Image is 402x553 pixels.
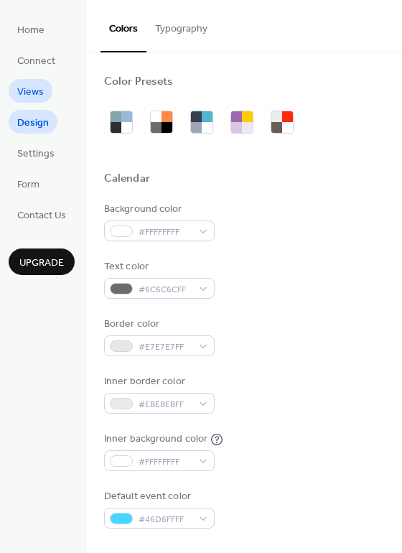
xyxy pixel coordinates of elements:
div: Calendar [104,172,150,187]
span: Form [17,177,39,192]
a: Design [9,110,57,134]
a: Settings [9,141,63,164]
div: Border color [104,317,212,332]
span: #EBEBEBFF [139,397,192,412]
span: #6C6C6CFF [139,282,192,297]
a: Form [9,172,48,195]
span: Views [17,85,44,100]
span: #46D6FFFF [139,512,192,527]
span: Settings [17,147,55,162]
span: #FFFFFFFF [139,455,192,470]
div: Inner background color [104,432,207,447]
div: Text color [104,259,212,274]
div: Color Presets [104,75,173,90]
span: Home [17,23,45,38]
span: Design [17,116,49,131]
span: Upgrade [19,256,64,271]
a: Home [9,17,53,41]
div: Default event color [104,489,212,504]
a: Connect [9,48,64,72]
span: Connect [17,54,55,69]
span: #E7E7E7FF [139,340,192,355]
div: Background color [104,202,212,217]
a: Contact Us [9,203,75,226]
span: #FFFFFFFF [139,225,192,240]
button: Upgrade [9,248,75,275]
a: Views [9,79,52,103]
div: Inner border color [104,374,212,389]
span: Contact Us [17,208,66,223]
